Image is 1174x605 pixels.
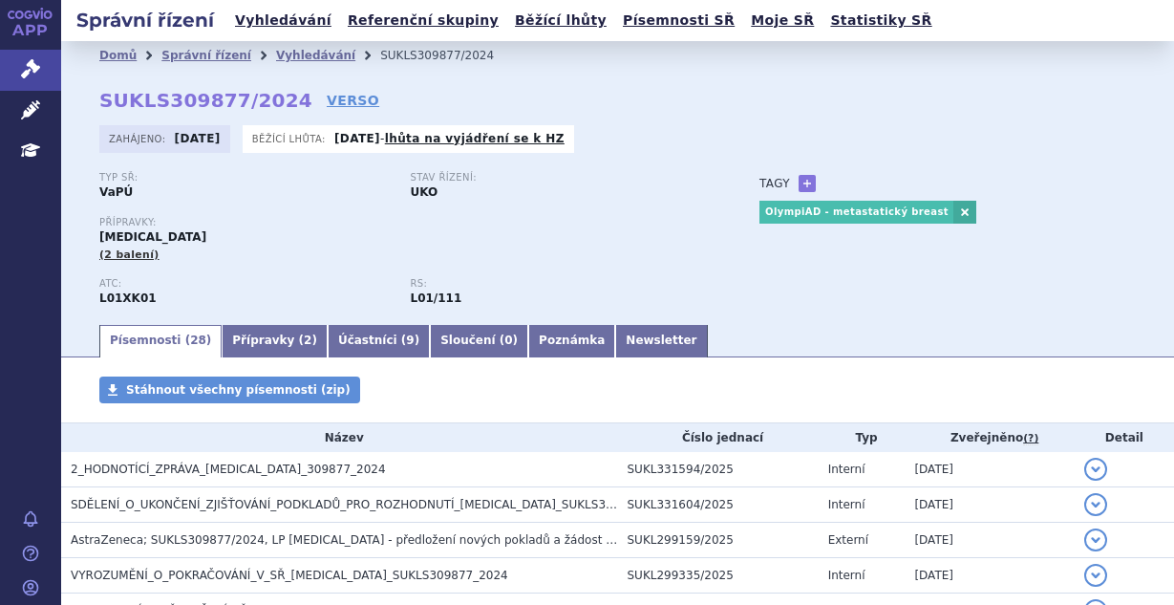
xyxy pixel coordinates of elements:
[406,334,414,347] span: 9
[71,533,809,547] span: AstraZeneca; SUKLS309877/2024, LP LYNPARZA - předložení nových pokladů a žádost o vydání 2.HZ - O...
[71,569,508,582] span: VYROZUMĚNÍ_O_POKRAČOVÁNÍ_V_SŘ_LYNPARZA_SUKLS309877_2024
[328,325,430,357] a: Účastníci (9)
[229,8,337,33] a: Vyhledávání
[71,498,677,511] span: SDĚLENÍ_O_UKONČENÍ_ZJIŠŤOVÁNÍ_PODKLADŮ_PRO_ROZHODNUTÍ_LYNPARZA_SUKLS309877_2024
[126,383,351,397] span: Stáhnout všechny písemnosti (zip)
[252,131,330,146] span: Běžící lhůta:
[615,325,707,357] a: Newsletter
[334,131,565,146] p: -
[509,8,612,33] a: Běžící lhůty
[380,41,519,70] li: SUKLS309877/2024
[99,217,721,228] p: Přípravky:
[385,132,565,145] a: lhůta na vyjádření se k HZ
[905,523,1074,558] td: [DATE]
[161,49,251,62] a: Správní řízení
[71,463,386,476] span: 2_HODNOTÍCÍ_ZPRÁVA_LYNPARZA_309877_2024
[1075,423,1174,452] th: Detail
[222,325,328,357] a: Přípravky (2)
[828,463,865,476] span: Interní
[759,201,953,224] a: OlympiAD - metastatický breast
[905,423,1074,452] th: Zveřejněno
[745,8,820,33] a: Moje SŘ
[99,325,222,357] a: Písemnosti (28)
[617,8,740,33] a: Písemnosti SŘ
[819,423,906,452] th: Typ
[175,132,221,145] strong: [DATE]
[905,452,1074,487] td: [DATE]
[99,292,157,305] strong: OLAPARIB
[905,558,1074,594] td: [DATE]
[327,91,379,110] a: VERSO
[342,8,504,33] a: Referenční skupiny
[618,487,819,523] td: SUKL331604/2025
[828,569,865,582] span: Interní
[99,89,312,112] strong: SUKLS309877/2024
[304,334,311,347] span: 2
[799,175,816,192] a: +
[276,49,355,62] a: Vyhledávání
[828,498,865,511] span: Interní
[1084,529,1107,551] button: detail
[411,292,462,305] strong: olaparib tbl.
[99,230,206,244] span: [MEDICAL_DATA]
[759,172,790,195] h3: Tagy
[504,334,512,347] span: 0
[99,172,392,184] p: Typ SŘ:
[99,49,137,62] a: Domů
[1084,458,1107,481] button: detail
[109,131,169,146] span: Zahájeno:
[824,8,937,33] a: Statistiky SŘ
[1023,432,1038,445] abbr: (?)
[828,533,868,547] span: Externí
[618,423,819,452] th: Číslo jednací
[618,452,819,487] td: SUKL331594/2025
[99,278,392,290] p: ATC:
[430,325,528,357] a: Sloučení (0)
[1084,493,1107,516] button: detail
[411,172,703,184] p: Stav řízení:
[61,7,229,33] h2: Správní řízení
[618,558,819,594] td: SUKL299335/2025
[99,377,360,403] a: Stáhnout všechny písemnosti (zip)
[411,185,438,199] strong: UKO
[528,325,615,357] a: Poznámka
[411,278,703,290] p: RS:
[905,487,1074,523] td: [DATE]
[1084,564,1107,587] button: detail
[99,248,160,261] span: (2 balení)
[190,334,206,347] span: 28
[61,423,618,452] th: Název
[618,523,819,558] td: SUKL299159/2025
[334,132,380,145] strong: [DATE]
[99,185,133,199] strong: VaPÚ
